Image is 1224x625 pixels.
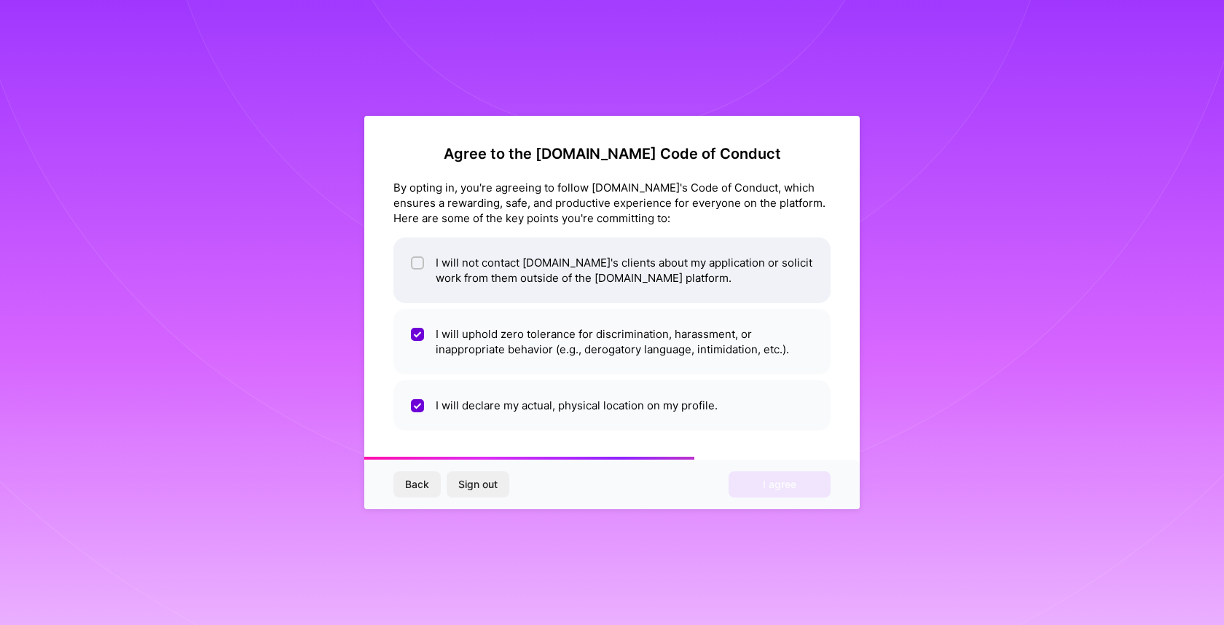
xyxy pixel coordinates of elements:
span: Sign out [458,477,498,492]
button: Back [393,471,441,498]
button: Sign out [447,471,509,498]
li: I will declare my actual, physical location on my profile. [393,380,831,431]
li: I will uphold zero tolerance for discrimination, harassment, or inappropriate behavior (e.g., der... [393,309,831,374]
div: By opting in, you're agreeing to follow [DOMAIN_NAME]'s Code of Conduct, which ensures a rewardin... [393,180,831,226]
h2: Agree to the [DOMAIN_NAME] Code of Conduct [393,145,831,162]
li: I will not contact [DOMAIN_NAME]'s clients about my application or solicit work from them outside... [393,237,831,303]
span: Back [405,477,429,492]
